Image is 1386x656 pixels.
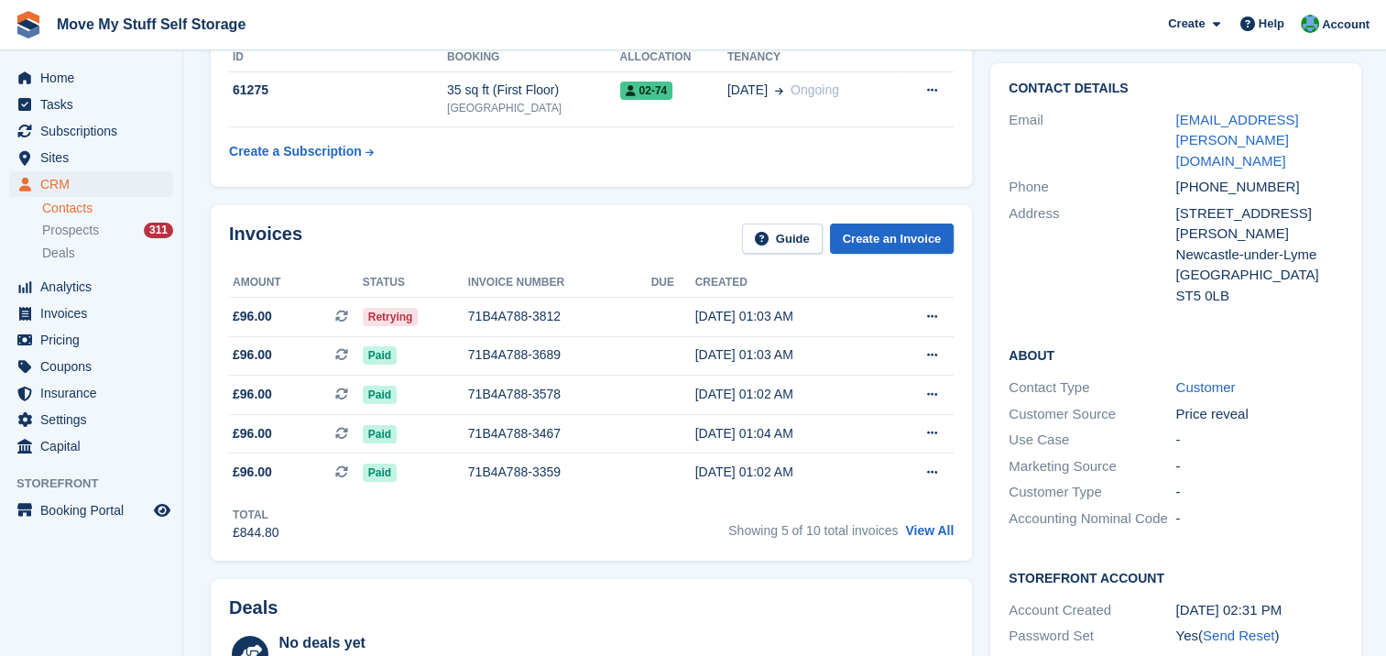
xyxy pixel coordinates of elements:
a: Send Reset [1203,628,1274,643]
span: ( ) [1198,628,1279,643]
a: Deals [42,244,173,263]
a: menu [9,145,173,170]
span: [DATE] [727,81,768,100]
div: [DATE] 01:02 AM [695,385,881,404]
span: Tasks [40,92,150,117]
a: menu [9,65,173,91]
span: Help [1259,15,1284,33]
span: Invoices [40,301,150,326]
span: Settings [40,407,150,432]
div: [STREET_ADDRESS][PERSON_NAME] [1175,203,1342,245]
a: [EMAIL_ADDRESS][PERSON_NAME][DOMAIN_NAME] [1175,112,1298,169]
span: Pricing [40,327,150,353]
th: Due [651,268,695,298]
span: Booking Portal [40,497,150,523]
span: Coupons [40,354,150,379]
a: Guide [742,224,823,254]
th: Status [363,268,468,298]
a: menu [9,301,173,326]
span: CRM [40,171,150,197]
div: Email [1009,110,1175,172]
div: 35 sq ft (First Floor) [447,81,620,100]
a: menu [9,433,173,459]
h2: Storefront Account [1009,568,1342,586]
a: menu [9,92,173,117]
div: Account Created [1009,600,1175,621]
a: menu [9,327,173,353]
span: £96.00 [233,463,272,482]
div: - [1175,456,1342,477]
span: Deals [42,245,75,262]
span: £96.00 [233,385,272,404]
div: [DATE] 01:03 AM [695,307,881,326]
div: 71B4A788-3689 [468,345,651,365]
div: Use Case [1009,430,1175,451]
div: Contact Type [1009,377,1175,399]
h2: Invoices [229,224,302,254]
a: Create a Subscription [229,135,374,169]
span: Analytics [40,274,150,300]
a: menu [9,171,173,197]
div: [DATE] 01:02 AM [695,463,881,482]
div: Phone [1009,177,1175,198]
span: Showing 5 of 10 total invoices [728,523,898,538]
div: - [1175,430,1342,451]
div: Create a Subscription [229,142,362,161]
span: £96.00 [233,424,272,443]
div: [DATE] 01:03 AM [695,345,881,365]
a: menu [9,118,173,144]
div: [PHONE_NUMBER] [1175,177,1342,198]
div: 71B4A788-3467 [468,424,651,443]
h2: Contact Details [1009,82,1342,96]
div: Password Set [1009,626,1175,647]
th: Invoice number [468,268,651,298]
div: [GEOGRAPHIC_DATA] [447,100,620,116]
div: Marketing Source [1009,456,1175,477]
span: Prospects [42,222,99,239]
div: Newcastle-under-Lyme [1175,245,1342,266]
div: Accounting Nominal Code [1009,508,1175,530]
span: £96.00 [233,307,272,326]
span: Paid [363,386,397,404]
div: [GEOGRAPHIC_DATA] [1175,265,1342,286]
th: Tenancy [727,43,896,72]
div: No deals yet [279,632,663,654]
div: 61275 [229,81,447,100]
span: Account [1322,16,1370,34]
a: menu [9,497,173,523]
th: Created [695,268,881,298]
span: 02-74 [620,82,673,100]
a: menu [9,407,173,432]
div: Address [1009,203,1175,307]
a: Create an Invoice [830,224,955,254]
span: £96.00 [233,345,272,365]
span: Paid [363,464,397,482]
a: Customer [1175,379,1235,395]
div: 71B4A788-3359 [468,463,651,482]
div: Total [233,507,279,523]
span: Paid [363,425,397,443]
h2: About [1009,345,1342,364]
span: Paid [363,346,397,365]
div: 71B4A788-3578 [468,385,651,404]
div: [DATE] 02:31 PM [1175,600,1342,621]
a: Preview store [151,499,173,521]
a: Prospects 311 [42,221,173,240]
a: menu [9,380,173,406]
div: [DATE] 01:04 AM [695,424,881,443]
a: Move My Stuff Self Storage [49,9,253,39]
img: Dan [1301,15,1319,33]
div: Customer Source [1009,404,1175,425]
span: Storefront [16,475,182,493]
th: Amount [229,268,363,298]
span: Insurance [40,380,150,406]
a: View All [905,523,954,538]
span: Create [1168,15,1205,33]
th: ID [229,43,447,72]
span: Ongoing [791,82,839,97]
div: £844.80 [233,523,279,542]
span: Capital [40,433,150,459]
a: Contacts [42,200,173,217]
h2: Deals [229,597,278,618]
div: - [1175,482,1342,503]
